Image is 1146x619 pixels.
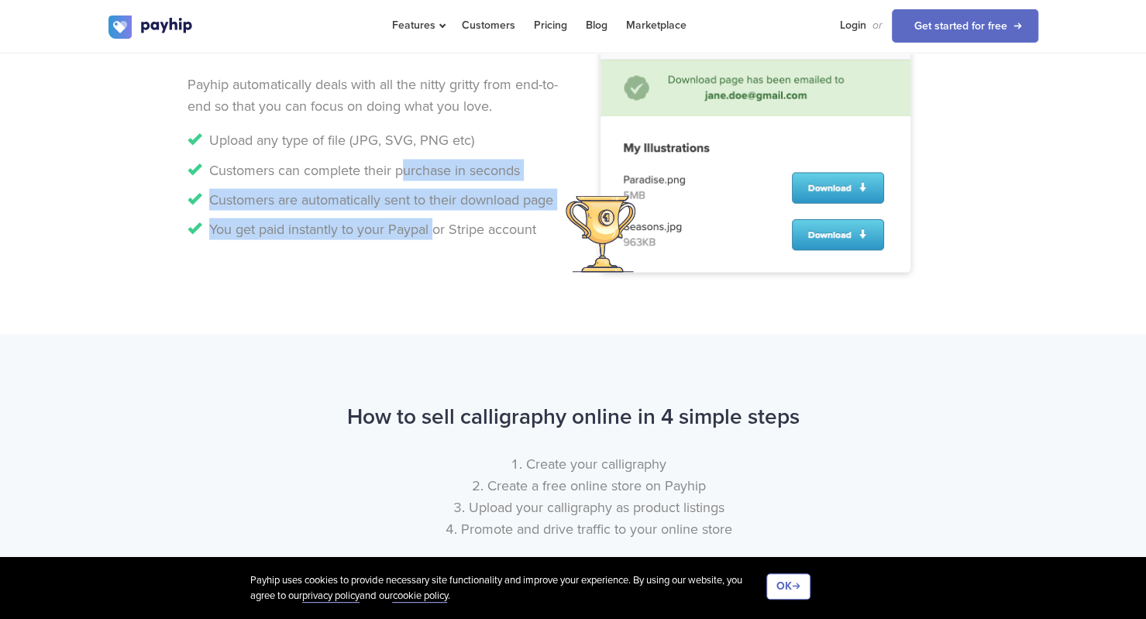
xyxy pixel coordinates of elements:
[250,573,766,604] div: Payhip uses cookies to provide necessary site functionality and improve your experience. By using...
[108,396,1038,437] h2: How to sell calligraphy online in 4 simple steps
[392,590,447,603] a: cookie policy
[108,15,194,39] img: logo.svg
[188,188,562,210] li: Customers are automatically sent to their download page
[188,218,562,239] li: You get paid instantly to your Paypal or Stripe account
[302,590,360,603] a: privacy policy
[139,474,1038,496] li: Create a free online store on Payhip
[188,159,562,181] li: Customers can complete their purchase in seconds
[139,496,1038,518] li: Upload your calligraphy as product listings
[139,452,1038,474] li: Create your calligraphy
[188,129,562,151] li: Upload any type of file (JPG, SVG, PNG etc)
[892,9,1038,43] a: Get started for free
[566,195,636,271] img: trophy.svg
[766,573,810,600] button: OK
[392,19,443,32] span: Features
[188,74,562,117] p: Payhip automatically deals with all the nitty gritty from end-to-end so that you can focus on doi...
[139,518,1038,539] li: Promote and drive traffic to your online store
